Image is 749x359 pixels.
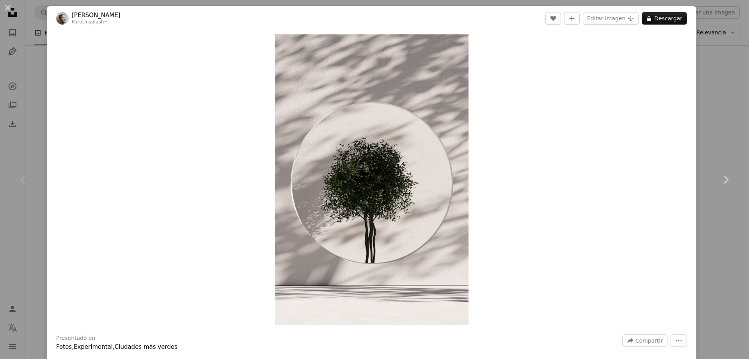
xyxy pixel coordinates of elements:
a: Ciudades más verdes [115,343,177,350]
span: , [72,343,74,350]
span: Compartir [635,335,663,346]
button: Añade a la colección [564,12,580,25]
button: Editar imagen [583,12,639,25]
button: Ampliar en esta imagen [275,34,469,325]
div: Para [72,19,121,25]
a: Fotos [56,343,72,350]
a: [PERSON_NAME] [72,11,121,19]
button: Más acciones [671,334,687,347]
a: Unsplash+ [82,19,108,25]
span: , [113,343,115,350]
button: Descargar [642,12,687,25]
button: Compartir esta imagen [622,334,667,347]
a: Siguiente [702,142,749,217]
img: Ve al perfil de Almas Salakhov [56,12,69,25]
img: una placa blanca con un árbol dentro de ella [275,34,469,325]
h3: Presentado en [56,334,96,342]
button: Me gusta [545,12,561,25]
a: Experimental [74,343,113,350]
